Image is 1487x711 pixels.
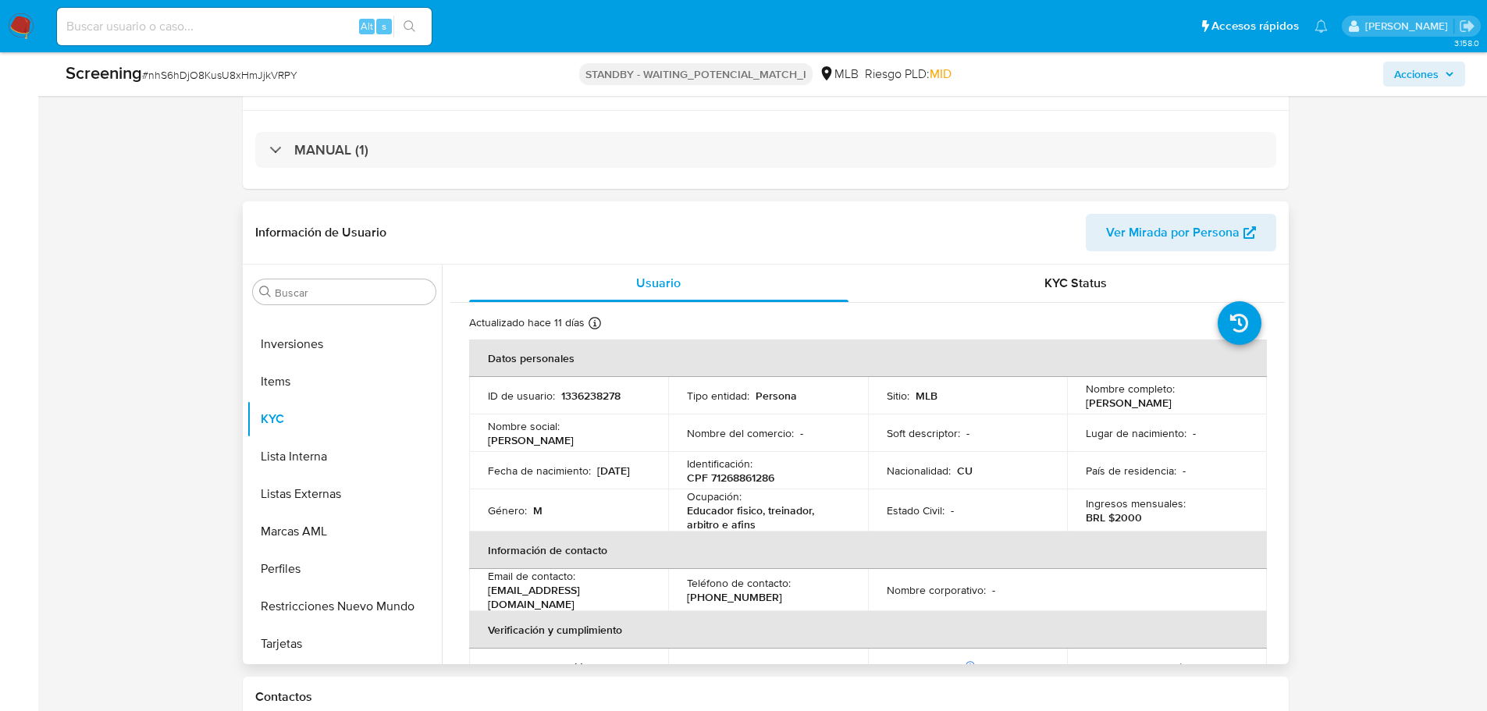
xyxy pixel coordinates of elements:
span: Alt [361,19,373,34]
p: Teléfono de contacto : [687,576,791,590]
p: [EMAIL_ADDRESS][DOMAIN_NAME] [488,583,644,611]
p: Nivel de KYC : [488,660,553,674]
p: Sujeto obligado : [687,660,764,674]
p: ID de usuario : [488,389,555,403]
h3: MANUAL (1) [294,141,368,158]
button: Tarjetas [247,625,442,663]
span: MID [930,65,952,83]
p: - [992,583,995,597]
button: search-icon [393,16,425,37]
input: Buscar usuario o caso... [57,16,432,37]
span: Riesgo PLD: [865,66,952,83]
span: Ver Mirada por Persona [1106,214,1240,251]
p: - [1219,660,1222,674]
p: [PERSON_NAME] [488,433,574,447]
p: Educador fisico, treinador, arbitro e afins [687,503,843,531]
span: KYC Status [1044,274,1107,292]
h1: Eventos manuales [255,82,1276,98]
p: Email de contacto : [488,569,575,583]
span: # nhS6hDjO8KusU8xHmJjkVRPY [142,67,297,83]
button: Listas Externas [247,475,442,513]
th: Información de contacto [469,531,1267,569]
span: 3.158.0 [1454,37,1479,49]
p: Soft descriptor : [887,426,960,440]
p: Sitio : [887,389,909,403]
p: nicolas.tyrkiel@mercadolibre.com [1365,19,1453,34]
p: [DATE] [597,464,630,478]
p: Actualizado hace 11 días [469,315,585,330]
button: Items [247,363,442,400]
p: - [1193,426,1196,440]
button: Ver Mirada por Persona [1086,214,1276,251]
p: Nombre del comercio : [687,426,794,440]
th: Datos personales [469,340,1267,377]
p: - [1183,464,1186,478]
span: Acciones [1394,62,1439,87]
p: País de residencia : [1086,464,1176,478]
p: Género : [488,503,527,517]
p: CPF 71268861286 [687,471,774,485]
b: Screening [66,60,142,85]
p: Lugar de nacimiento : [1086,426,1186,440]
p: Nombre social : [488,419,560,433]
p: Nacionalidad : [887,464,951,478]
th: Verificación y cumplimiento [469,611,1267,649]
input: Buscar [275,286,429,300]
p: - [770,660,774,674]
span: s [382,19,386,34]
button: Acciones [1383,62,1465,87]
a: Salir [1459,18,1475,34]
button: Buscar [259,286,272,298]
span: Usuario [636,274,681,292]
a: Notificaciones [1314,20,1328,33]
p: STANDBY - WAITING_POTENCIAL_MATCH_I [579,63,813,85]
p: No [984,660,998,674]
div: MANUAL (1) [255,132,1276,168]
p: Ingresos mensuales : [1086,496,1186,510]
p: Persona [756,389,797,403]
p: BRL $2000 [1086,510,1142,524]
p: Identificación : [687,457,752,471]
p: [PERSON_NAME] [1086,396,1172,410]
p: MLB [916,389,937,403]
span: Accesos rápidos [1211,18,1299,34]
p: Tipo entidad : [687,389,749,403]
p: - [951,503,954,517]
p: - [966,426,969,440]
button: Marcas AML [247,513,442,550]
button: Perfiles [247,550,442,588]
p: Fecha de nacimiento : [488,464,591,478]
p: Nombre completo : [1086,382,1175,396]
p: - [800,426,803,440]
button: Lista Interna [247,438,442,475]
div: MLB [819,66,859,83]
p: [PHONE_NUMBER] [687,590,782,604]
h1: Información de Usuario [255,225,386,240]
button: Restricciones Nuevo Mundo [247,588,442,625]
button: Inversiones [247,325,442,363]
button: KYC [247,400,442,438]
p: Tipo de Confirmación PEP : [1086,660,1213,674]
p: verified [559,660,596,674]
h1: Contactos [255,689,1276,705]
p: Nombre corporativo : [887,583,986,597]
p: Estado Civil : [887,503,944,517]
p: PEP confirmado : [887,660,978,674]
p: M [533,503,543,517]
p: CU [957,464,973,478]
p: Ocupación : [687,489,742,503]
p: 1336238278 [561,389,621,403]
